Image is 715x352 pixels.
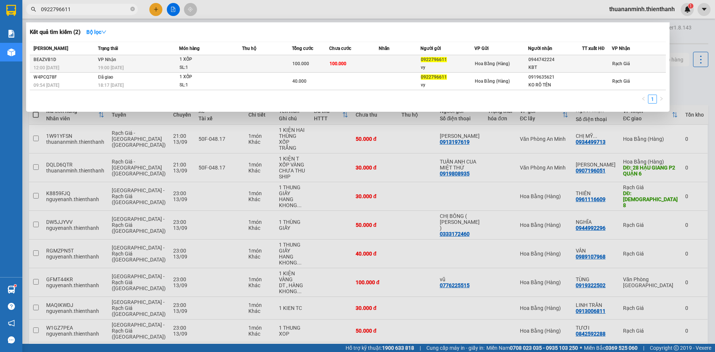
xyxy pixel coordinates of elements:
[34,65,59,70] span: 12:00 [DATE]
[648,95,657,103] a: 1
[421,64,474,72] div: vy
[52,4,74,12] span: [DATE]
[582,46,605,51] span: TT xuất HĐ
[31,7,36,12] span: search
[34,56,96,64] div: BEAZVB1D
[41,5,129,13] input: Tìm tên, số ĐT hoặc mã đơn
[292,61,309,66] span: 100.000
[612,46,630,51] span: VP Nhận
[98,74,113,80] span: Đã giao
[7,48,15,56] img: warehouse-icon
[639,95,648,104] li: Previous Page
[648,95,657,104] li: 1
[8,320,15,327] span: notification
[292,79,306,84] span: 40.000
[475,61,510,66] span: Hoa Bằng (Hàng)
[130,7,135,11] span: close-circle
[101,29,107,35] span: down
[528,56,582,64] div: 0944742224
[179,64,235,72] div: SL: 1
[528,81,582,89] div: KO RÕ TÊN
[35,4,74,12] span: 17:51
[612,79,630,84] span: Rạch Giá
[30,28,80,36] h3: Kết quả tìm kiếm ( 2 )
[379,46,390,51] span: Nhãn
[34,46,68,51] span: [PERSON_NAME]
[421,57,447,62] span: 0922796611
[48,13,109,21] span: Văn Phòng An Minh
[179,81,235,89] div: SL: 1
[8,303,15,310] span: question-circle
[8,336,15,343] span: message
[528,64,582,72] div: KBT
[130,6,135,13] span: close-circle
[420,46,441,51] span: Người gửi
[98,57,116,62] span: VP Nhận
[657,95,666,104] li: Next Page
[98,83,124,88] span: 18:17 [DATE]
[641,96,646,101] span: left
[80,26,112,38] button: Bộ lọcdown
[475,79,510,84] span: Hoa Bằng (Hàng)
[639,95,648,104] button: left
[98,46,118,51] span: Trạng thái
[179,73,235,81] div: 1 XỐP
[612,61,630,66] span: Rạch Giá
[330,61,346,66] span: 100.000
[528,73,582,81] div: 0919635621
[98,65,124,70] span: 19:00 [DATE]
[4,45,88,85] span: Hoa Bằng (Hàng)
[7,30,15,38] img: solution-icon
[35,23,122,29] span: [PERSON_NAME] - 0913197619
[179,46,200,51] span: Món hàng
[659,96,664,101] span: right
[657,95,666,104] button: right
[421,74,447,80] span: 0922796611
[329,46,351,51] span: Chưa cước
[34,73,96,81] div: W4PCQ78F
[35,13,109,21] span: Gửi:
[34,83,59,88] span: 09:54 [DATE]
[35,31,51,41] strong: ĐC:
[7,286,15,294] img: warehouse-icon
[6,5,16,16] img: logo-vxr
[474,46,489,51] span: VP Gửi
[421,81,474,89] div: vy
[14,285,16,287] sup: 1
[242,46,256,51] span: Thu hộ
[528,46,552,51] span: Người nhận
[86,29,107,35] strong: Bộ lọc
[179,56,235,64] div: 1 XỐP
[292,46,313,51] span: Tổng cước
